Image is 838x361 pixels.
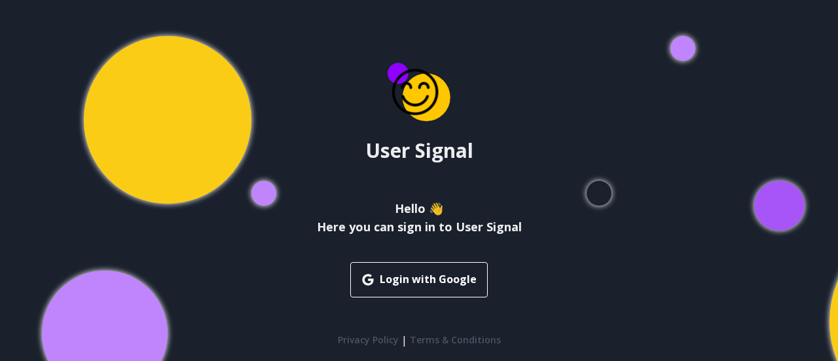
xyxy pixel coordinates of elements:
[317,218,522,236] h4: Here you can sign in to User Signal
[365,139,473,162] h1: User Signal
[410,333,501,347] a: Terms & Conditions
[401,332,407,348] span: |
[317,199,522,218] h3: Hello 👋
[350,262,488,297] button: Login with Google
[338,333,399,347] a: Privacy Policy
